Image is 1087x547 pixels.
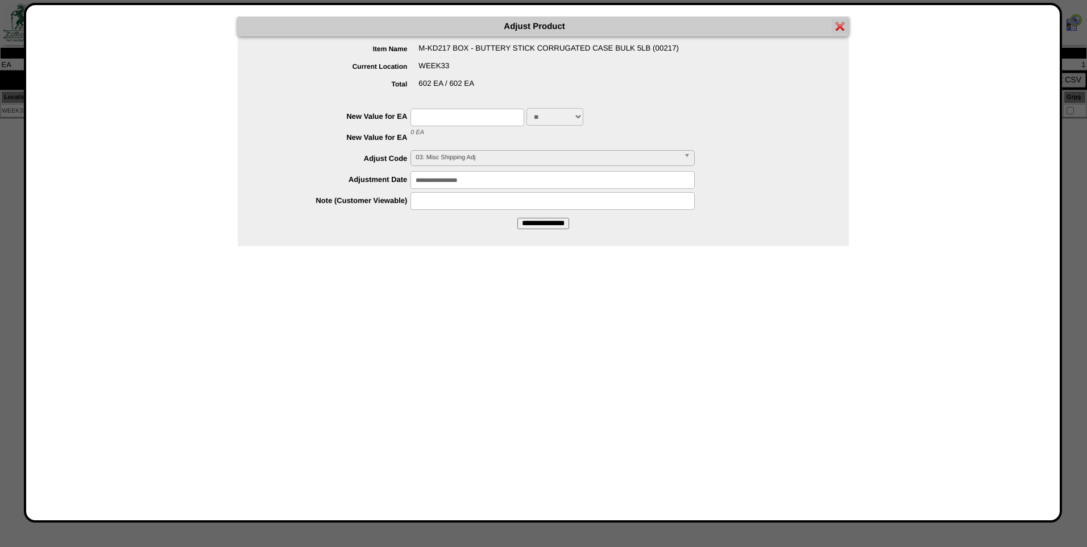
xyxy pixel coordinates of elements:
div: WEEK33 [260,61,849,79]
label: New Value for EA [260,133,411,142]
label: Adjust Code [260,154,411,163]
label: New Value for EA [260,112,411,121]
div: 602 EA / 602 EA [260,79,849,97]
div: Adjust Product [238,16,849,36]
span: 03: Misc Shipping Adj [416,151,679,164]
label: Item Name [260,45,419,53]
label: Adjustment Date [260,175,411,184]
label: Note (Customer Viewable) [260,196,411,205]
label: Total [260,80,419,88]
div: M-KD217 BOX - BUTTERY STICK CORRUGATED CASE BULK 5LB (00217) [260,44,849,61]
img: error.gif [836,22,845,31]
div: 0 EA [260,129,849,147]
label: Current Location [260,63,419,71]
